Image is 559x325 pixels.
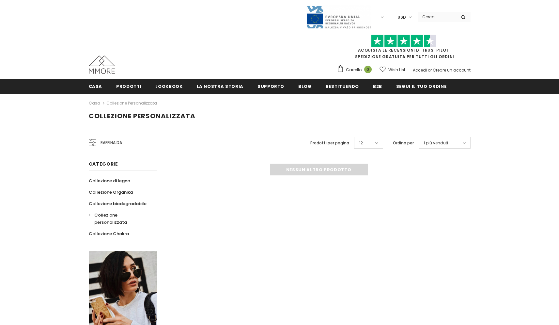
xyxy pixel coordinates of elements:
[89,56,115,74] img: Casi MMORE
[89,175,130,187] a: Collezione di legno
[373,83,382,89] span: B2B
[306,5,371,29] img: Javni Razpis
[106,100,157,106] a: Collezione personalizzata
[397,14,406,21] span: USD
[89,161,118,167] span: Categorie
[89,83,102,89] span: Casa
[89,209,150,228] a: Collezione personalizzata
[89,189,133,195] span: Collezione Organika
[310,140,349,146] label: Prodotti per pagina
[413,67,427,73] a: Accedi
[358,47,449,53] a: Acquista le recensioni di TrustPilot
[346,67,362,73] span: Carrello
[89,228,129,239] a: Collezione Chakra
[418,12,456,22] input: Search Site
[197,79,243,93] a: La nostra storia
[155,83,182,89] span: Lookbook
[396,79,446,93] a: Segui il tuo ordine
[298,83,312,89] span: Blog
[380,64,405,75] a: Wish List
[371,35,436,47] img: Fidati di Pilot Stars
[116,79,141,93] a: Prodotti
[359,140,363,146] span: 12
[257,79,284,93] a: supporto
[89,111,195,121] span: Collezione personalizzata
[373,79,382,93] a: B2B
[89,187,133,198] a: Collezione Organika
[428,67,432,73] span: or
[306,14,371,20] a: Javni Razpis
[89,201,147,207] span: Collezione biodegradabile
[89,198,147,209] a: Collezione biodegradabile
[298,79,312,93] a: Blog
[116,83,141,89] span: Prodotti
[424,140,448,146] span: I più venduti
[388,67,405,73] span: Wish List
[89,178,130,184] span: Collezione di legno
[101,139,122,146] span: Raffina da
[364,66,372,73] span: 0
[337,65,375,75] a: Carrello 0
[433,67,471,73] a: Creare un account
[257,83,284,89] span: supporto
[89,99,100,107] a: Casa
[197,83,243,89] span: La nostra storia
[326,83,359,89] span: Restituendo
[393,140,414,146] label: Ordina per
[89,231,129,237] span: Collezione Chakra
[94,212,127,225] span: Collezione personalizzata
[89,79,102,93] a: Casa
[337,38,471,59] span: SPEDIZIONE GRATUITA PER TUTTI GLI ORDINI
[396,83,446,89] span: Segui il tuo ordine
[326,79,359,93] a: Restituendo
[155,79,182,93] a: Lookbook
